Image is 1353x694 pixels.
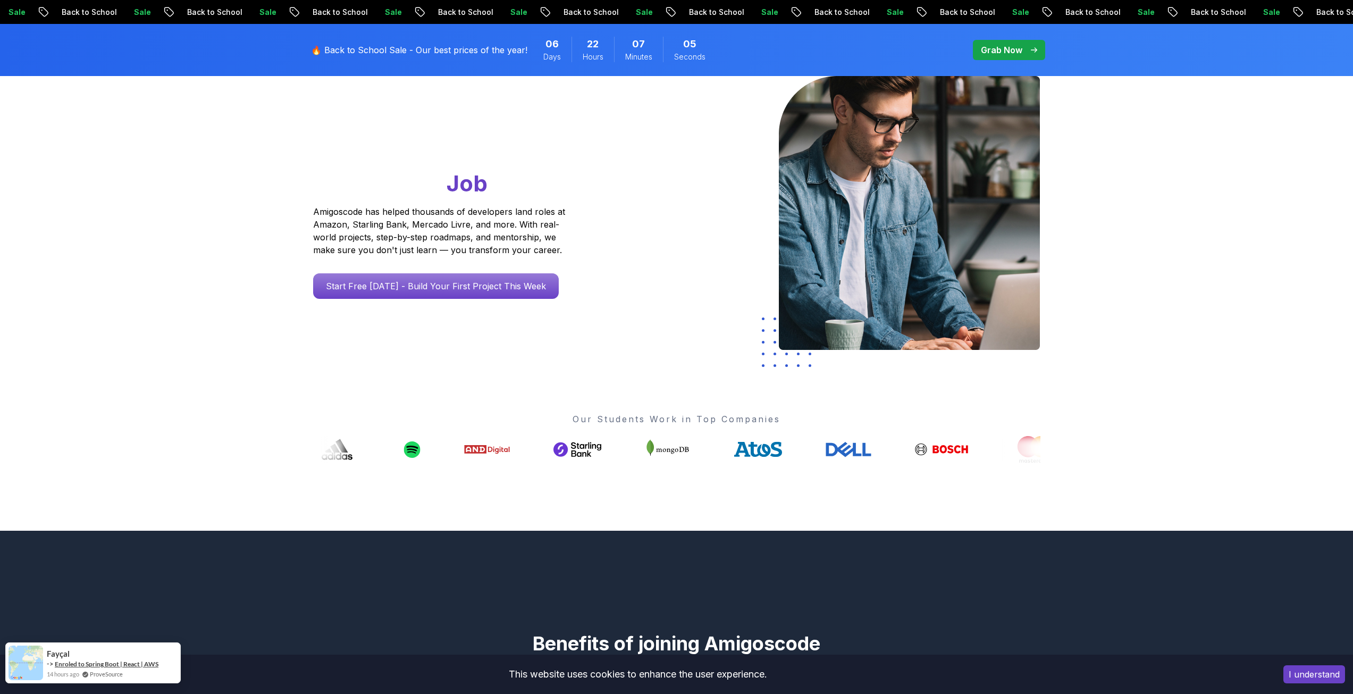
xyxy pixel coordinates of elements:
span: Hours [583,52,603,62]
p: Back to School [545,7,618,18]
p: Grab Now [981,44,1022,56]
p: Back to School [671,7,743,18]
span: Job [447,170,488,197]
span: Minutes [625,52,652,62]
span: 5 Seconds [683,37,696,52]
p: Sale [1245,7,1279,18]
a: ProveSource [90,670,123,679]
span: Days [543,52,561,62]
a: Start Free [DATE] - Build Your First Project This Week [313,273,559,299]
p: Sale [869,7,903,18]
div: This website uses cookies to enhance the user experience. [8,663,1267,686]
p: Back to School [44,7,116,18]
p: Back to School [1173,7,1245,18]
p: Sale [1120,7,1154,18]
span: 22 Hours [587,37,599,52]
p: Back to School [796,7,869,18]
p: Sale [367,7,401,18]
p: Sale [994,7,1028,18]
p: Back to School [1047,7,1120,18]
h2: Benefits of joining Amigoscode [305,633,1049,654]
p: Back to School [295,7,367,18]
p: Sale [116,7,150,18]
h1: Go From Learning to Hired: Master Java, Spring Boot & Cloud Skills That Get You the [313,76,606,199]
span: Fayçal [47,649,70,658]
img: hero [779,76,1040,350]
p: Amigoscode has helped thousands of developers land roles at Amazon, Starling Bank, Mercado Livre,... [313,205,568,256]
span: -> [47,659,54,668]
p: Our Students Work in Top Companies [313,413,1040,425]
p: Sale [241,7,275,18]
p: Sale [743,7,777,18]
span: 6 Days [545,37,559,52]
p: Sale [492,7,526,18]
p: Back to School [169,7,241,18]
span: Seconds [674,52,705,62]
span: 14 hours ago [47,670,79,679]
p: 🔥 Back to School Sale - Our best prices of the year! [311,44,527,56]
p: Back to School [420,7,492,18]
a: Enroled to Spring Boot | React | AWS [55,660,158,668]
p: Sale [618,7,652,18]
span: 7 Minutes [632,37,645,52]
p: Back to School [922,7,994,18]
img: provesource social proof notification image [9,646,43,680]
button: Accept cookies [1283,665,1345,683]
